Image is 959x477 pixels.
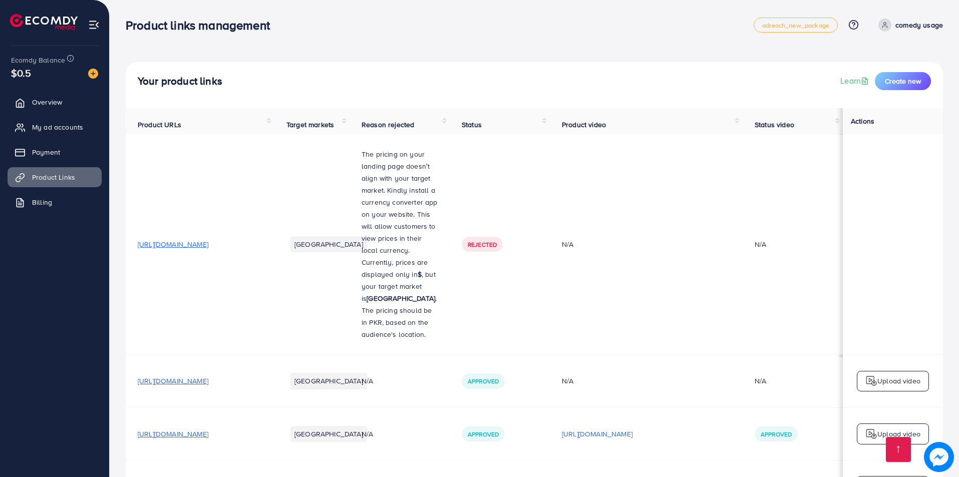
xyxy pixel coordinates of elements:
a: Learn [840,75,871,87]
span: Ecomdy Balance [11,55,65,65]
span: Target markets [286,120,334,130]
a: Payment [8,142,102,162]
span: My ad accounts [32,122,83,132]
span: , but your target market is [362,269,436,303]
h3: Product links management [126,18,278,33]
span: [URL][DOMAIN_NAME] [138,429,208,439]
span: Status [462,120,482,130]
div: N/A [755,376,766,386]
div: N/A [562,239,731,249]
span: N/A [362,376,373,386]
span: Approved [468,430,499,438]
a: comedy usage [874,19,943,32]
img: menu [88,19,100,31]
img: image [924,442,954,472]
a: My ad accounts [8,117,102,137]
span: [URL][DOMAIN_NAME] [138,239,208,249]
span: Billing [32,197,52,207]
p: Upload video [877,375,920,387]
p: Upload video [877,428,920,440]
button: Create new [875,72,931,90]
span: Rejected [468,240,497,249]
a: Product Links [8,167,102,187]
span: The pricing on your landing page doesn’t align with your target market. Kindly install a currency... [362,149,438,255]
span: Create new [885,76,921,86]
span: Product video [562,120,606,130]
span: Status video [755,120,794,130]
span: Actions [851,116,874,126]
p: [URL][DOMAIN_NAME] [562,428,632,440]
span: Currently, prices are displayed only in [362,257,428,279]
li: [GEOGRAPHIC_DATA] [290,373,367,389]
li: [GEOGRAPHIC_DATA] [290,426,367,442]
img: logo [10,14,78,30]
li: [GEOGRAPHIC_DATA] [290,236,367,252]
span: adreach_new_package [762,22,829,29]
img: logo [865,375,877,387]
strong: [GEOGRAPHIC_DATA] [367,293,435,303]
span: Overview [32,97,62,107]
strong: $ [418,269,422,279]
a: Overview [8,92,102,112]
img: logo [865,428,877,440]
span: [URL][DOMAIN_NAME] [138,376,208,386]
span: Payment [32,147,60,157]
span: Approved [468,377,499,385]
div: N/A [562,376,731,386]
span: $0.5 [11,66,32,80]
span: Product URLs [138,120,181,130]
img: image [88,69,98,79]
h4: Your product links [138,75,222,88]
a: adreach_new_package [754,18,838,33]
a: Billing [8,192,102,212]
div: N/A [755,239,766,249]
span: Product Links [32,172,75,182]
p: comedy usage [895,19,943,31]
span: N/A [362,429,373,439]
span: Approved [761,430,792,438]
span: Reason rejected [362,120,414,130]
